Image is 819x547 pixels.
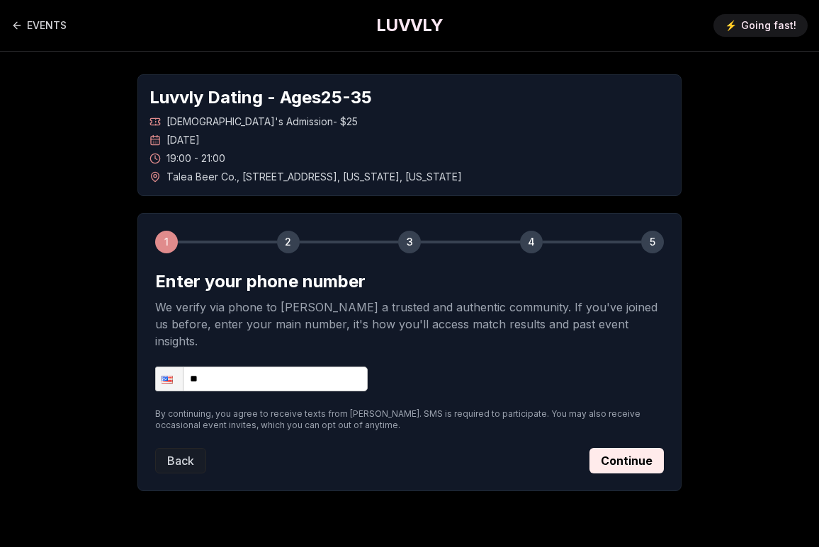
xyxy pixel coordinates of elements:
a: LUVVLY [376,14,443,37]
div: 2 [277,231,300,253]
a: Back to events [11,11,67,40]
span: ⚡️ [725,18,737,33]
h1: Luvvly Dating - Ages 25 - 35 [149,86,670,109]
button: Back [155,448,206,473]
span: [DEMOGRAPHIC_DATA]'s Admission - $25 [166,115,358,129]
div: 4 [520,231,543,253]
div: 5 [641,231,664,253]
div: United States: + 1 [156,367,183,391]
div: 3 [398,231,421,253]
p: By continuing, you agree to receive texts from [PERSON_NAME]. SMS is required to participate. You... [155,408,664,431]
div: 1 [155,231,178,253]
h2: Enter your phone number [155,270,664,293]
span: Talea Beer Co. , [STREET_ADDRESS] , [US_STATE] , [US_STATE] [166,170,462,184]
span: 19:00 - 21:00 [166,151,225,166]
span: [DATE] [166,133,200,147]
button: Continue [589,448,664,473]
span: Going fast! [741,18,796,33]
p: We verify via phone to [PERSON_NAME] a trusted and authentic community. If you've joined us befor... [155,299,664,350]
